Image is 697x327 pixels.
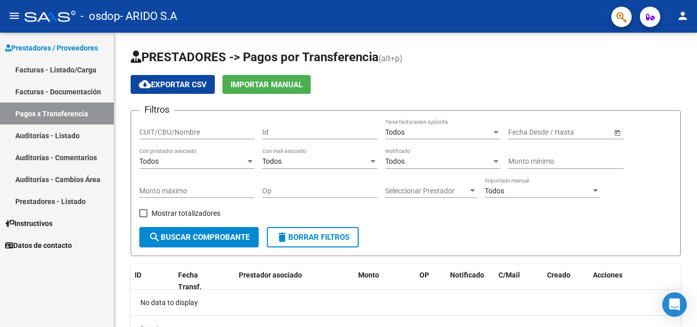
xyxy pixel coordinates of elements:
span: - ARIDO S.A [120,5,177,28]
span: Monto [358,271,379,279]
datatable-header-cell: Prestador asociado [235,264,354,298]
span: Notificado [450,271,484,279]
span: Datos de contacto [5,240,72,251]
span: C/Mail [499,271,520,279]
span: Prestador asociado [239,271,302,279]
span: Todos [485,187,504,195]
span: ID [135,271,141,279]
input: Start date [508,128,540,137]
mat-icon: delete [276,231,288,243]
datatable-header-cell: Creado [543,264,589,298]
span: Borrar Filtros [276,233,350,242]
mat-icon: search [148,231,161,243]
div: Open Intercom Messenger [662,292,687,317]
datatable-header-cell: Monto [354,264,415,298]
span: Mostrar totalizadores [152,207,220,219]
input: End date [549,128,599,137]
span: Importar Manual [231,80,303,89]
span: Instructivos [5,218,53,229]
div: No data to display [131,290,681,315]
span: Acciones [593,271,623,279]
span: Todos [262,157,282,165]
button: Importar Manual [222,75,311,94]
span: Creado [547,271,570,279]
span: - osdop [81,5,120,28]
span: Fecha Transf. [178,271,202,291]
span: Exportar CSV [139,80,207,89]
span: Todos [385,128,405,136]
span: OP [419,271,429,279]
mat-icon: menu [8,10,20,22]
datatable-header-cell: Notificado [446,264,494,298]
datatable-header-cell: Acciones [589,264,681,298]
span: PRESTADORES -> Pagos por Transferencia [131,50,379,64]
span: Todos [139,157,159,165]
datatable-header-cell: ID [131,264,174,298]
span: Buscar Comprobante [148,233,250,242]
button: Open calendar [612,127,623,138]
button: Exportar CSV [131,75,215,94]
span: Prestadores / Proveedores [5,42,98,54]
button: Borrar Filtros [267,227,359,247]
datatable-header-cell: OP [415,264,446,298]
mat-icon: cloud_download [139,78,151,90]
span: (alt+p) [379,54,403,63]
span: Todos [385,157,405,165]
h3: Filtros [139,103,175,117]
datatable-header-cell: Fecha Transf. [174,264,220,298]
span: Seleccionar Prestador [385,187,468,195]
button: Buscar Comprobante [139,227,259,247]
mat-icon: person [677,10,689,22]
datatable-header-cell: C/Mail [494,264,543,298]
